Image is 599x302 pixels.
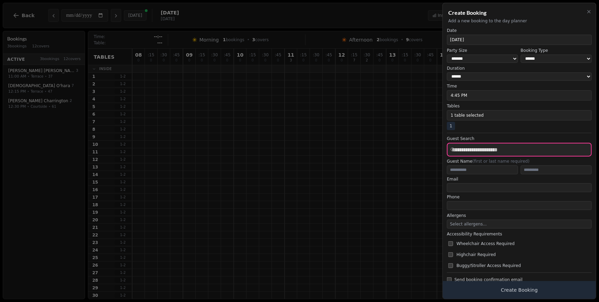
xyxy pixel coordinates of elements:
label: Tables [447,103,592,109]
button: Create Booking [443,281,596,299]
span: Send booking confirmation email [454,277,522,282]
label: Duration [447,66,592,71]
button: Select allergens... [447,220,592,229]
input: Send booking confirmation email [447,277,452,282]
span: (first or last name required) [472,159,529,164]
label: Phone [447,194,592,200]
label: Party Size [447,48,518,53]
label: Accessibility Requirements [447,231,592,237]
span: Select allergens... [450,222,487,226]
p: Add a new booking to the day planner [448,18,590,24]
label: Email [447,176,592,182]
input: Buggy/Stroller Access Required [448,263,453,268]
label: Guest Search [447,136,592,141]
button: 4:45 PM [447,90,592,101]
input: Highchair Required [448,252,453,257]
label: Allergens [447,213,592,218]
input: Wheelchair Access Required [448,241,453,246]
label: Time [447,83,592,89]
span: Buggy/Stroller Access Required [457,263,521,268]
label: Date [447,28,592,33]
span: 1 [447,122,455,130]
button: [DATE] [447,35,592,45]
button: 1 table selected [447,110,592,120]
label: Booking Type [521,48,592,53]
label: Guest Name [447,159,592,164]
h2: Create Booking [448,9,590,17]
span: Highchair Required [457,252,496,257]
span: Wheelchair Access Required [457,241,515,246]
